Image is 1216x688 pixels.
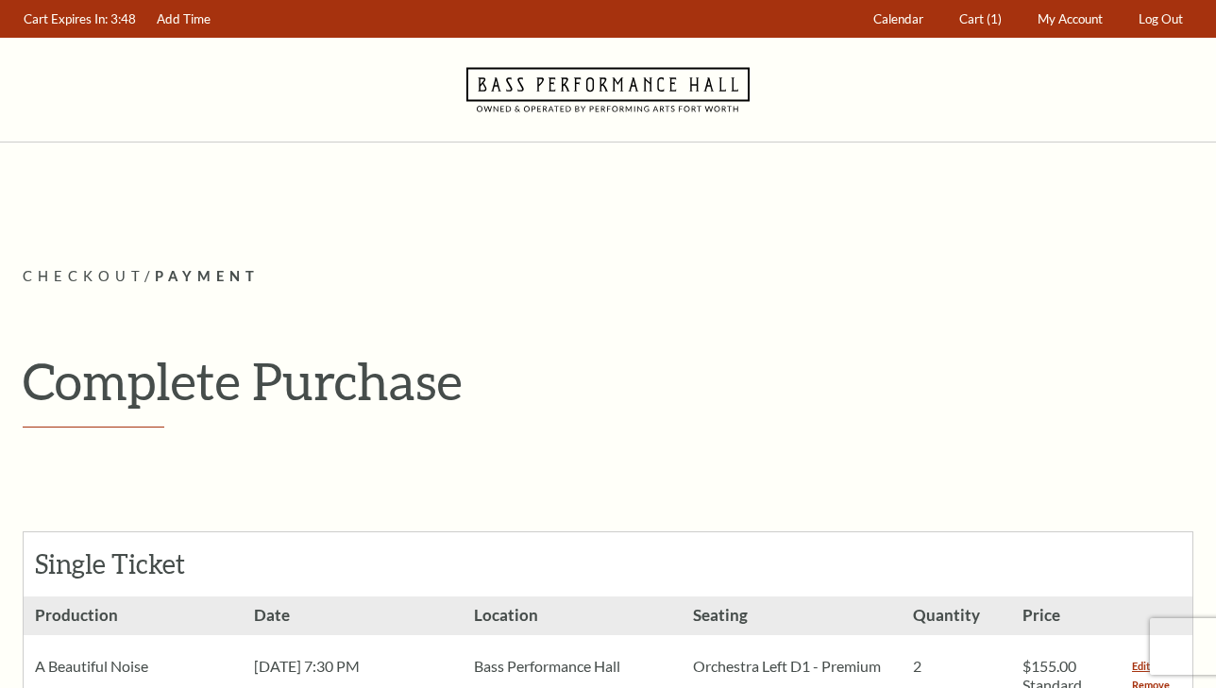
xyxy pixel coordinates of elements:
[1130,1,1192,38] a: Log Out
[865,1,933,38] a: Calendar
[23,265,1193,289] p: /
[474,657,620,675] span: Bass Performance Hall
[951,1,1011,38] a: Cart (1)
[110,11,136,26] span: 3:48
[1038,11,1103,26] span: My Account
[682,596,901,635] h3: Seating
[148,1,220,38] a: Add Time
[243,596,462,635] h3: Date
[1011,596,1121,635] h3: Price
[873,11,923,26] span: Calendar
[24,11,108,26] span: Cart Expires In:
[23,268,144,284] span: Checkout
[1132,657,1150,676] a: Edit
[1029,1,1112,38] a: My Account
[913,657,1000,676] p: 2
[155,268,260,284] span: Payment
[24,596,243,635] h3: Production
[959,11,984,26] span: Cart
[35,548,242,580] h2: Single Ticket
[23,350,1193,411] h1: Complete Purchase
[987,11,1002,26] span: (1)
[902,596,1011,635] h3: Quantity
[463,596,682,635] h3: Location
[693,657,889,676] p: Orchestra Left D1 - Premium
